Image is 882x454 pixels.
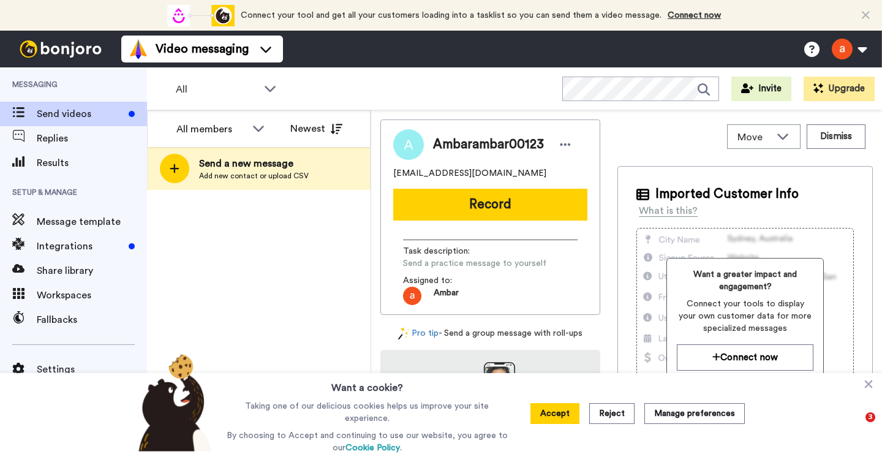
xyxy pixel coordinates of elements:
[398,327,409,340] img: magic-wand.svg
[37,156,147,170] span: Results
[380,327,600,340] div: - Send a group message with roll-ups
[668,11,721,20] a: Connect now
[331,373,403,395] h3: Want a cookie?
[403,274,489,287] span: Assigned to:
[865,412,875,422] span: 3
[224,400,511,425] p: Taking one of our delicious cookies helps us improve your site experience.
[403,245,489,257] span: Task description :
[737,130,771,145] span: Move
[393,129,424,160] img: Image of Ambarambar00123
[589,403,635,424] button: Reject
[37,263,147,278] span: Share library
[167,5,235,26] div: animation
[345,444,400,452] a: Cookie Policy
[639,203,698,218] div: What is this?
[807,124,865,149] button: Dismiss
[37,362,147,377] span: Settings
[403,287,421,305] img: ACg8ocIT07UXHCn5Hk0R4AdgbiSjn6QxtImC7K06MchqpEev=s96-c
[224,429,511,454] p: By choosing to Accept and continuing to use our website, you agree to our .
[393,189,587,221] button: Record
[129,39,148,59] img: vm-color.svg
[403,257,546,270] span: Send a practice message to yourself
[199,156,309,171] span: Send a new message
[15,40,107,58] img: bj-logo-header-white.svg
[434,287,459,305] span: Ambar
[37,107,124,121] span: Send videos
[393,167,546,180] span: [EMAIL_ADDRESS][DOMAIN_NAME]
[530,403,579,424] button: Accept
[37,131,147,146] span: Replies
[156,40,249,58] span: Video messaging
[731,77,791,101] button: Invite
[804,77,875,101] button: Upgrade
[176,82,258,97] span: All
[655,185,799,203] span: Imported Customer Info
[398,327,439,340] a: Pro tip
[199,171,309,181] span: Add new contact or upload CSV
[241,11,661,20] span: Connect your tool and get all your customers loading into a tasklist so you can send them a video...
[677,268,813,293] span: Want a greater impact and engagement?
[281,116,352,141] button: Newest
[840,412,870,442] iframe: Intercom live chat
[37,312,147,327] span: Fallbacks
[433,135,544,154] span: Ambarambar00123
[677,298,813,335] span: Connect your tools to display your own customer data for more specialized messages
[37,214,147,229] span: Message template
[127,354,218,452] img: bear-with-cookie.png
[466,362,515,428] img: download
[176,122,246,137] div: All members
[37,239,124,254] span: Integrations
[37,288,147,303] span: Workspaces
